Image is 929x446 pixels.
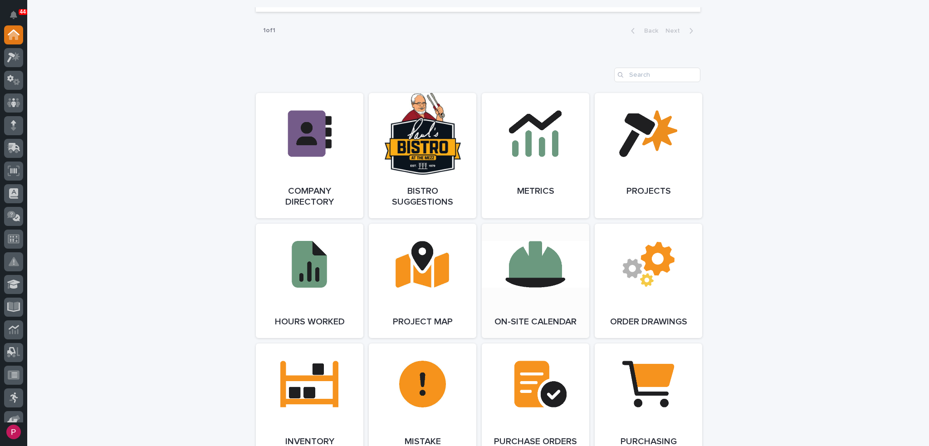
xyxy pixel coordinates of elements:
a: Metrics [482,93,589,218]
a: On-Site Calendar [482,224,589,338]
a: Company Directory [256,93,363,218]
a: Bistro Suggestions [369,93,476,218]
span: Back [639,28,658,34]
a: Hours Worked [256,224,363,338]
button: users-avatar [4,422,23,441]
button: Next [662,27,700,35]
div: Notifications44 [11,11,23,25]
span: Next [665,28,685,34]
p: 44 [20,9,26,15]
a: Project Map [369,224,476,338]
button: Notifications [4,5,23,25]
input: Search [614,68,700,82]
a: Order Drawings [595,224,702,338]
p: 1 of 1 [256,20,283,42]
a: Projects [595,93,702,218]
button: Back [624,27,662,35]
